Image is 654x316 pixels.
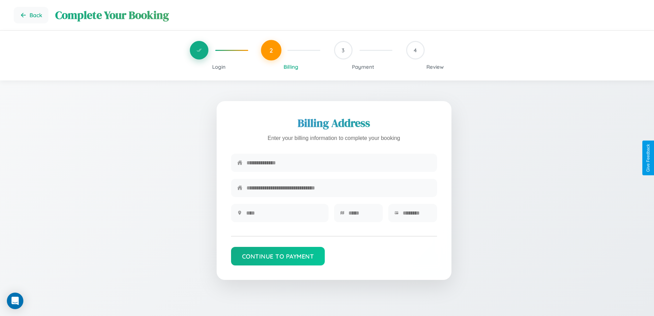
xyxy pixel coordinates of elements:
[269,46,273,54] span: 2
[284,64,298,70] span: Billing
[231,133,437,143] p: Enter your billing information to complete your booking
[7,293,23,309] div: Open Intercom Messenger
[231,247,325,265] button: Continue to Payment
[414,47,417,54] span: 4
[352,64,374,70] span: Payment
[646,144,651,172] div: Give Feedback
[342,47,345,54] span: 3
[231,116,437,131] h2: Billing Address
[426,64,444,70] span: Review
[55,8,640,23] h1: Complete Your Booking
[212,64,226,70] span: Login
[14,7,48,23] button: Go back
